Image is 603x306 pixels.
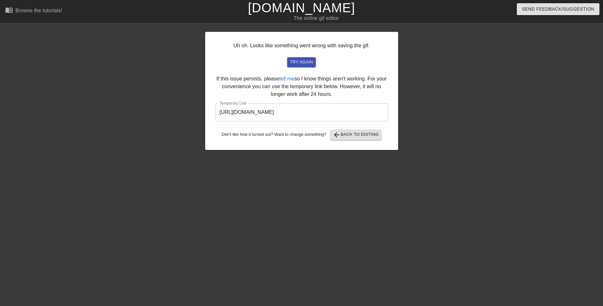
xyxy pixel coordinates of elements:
[248,1,355,15] a: [DOMAIN_NAME]
[279,76,294,81] a: tell me
[5,6,13,14] span: menu_book
[517,3,599,15] button: Send Feedback/Suggestion
[204,14,428,22] div: The online gif editor
[15,8,62,13] div: Browse the tutorials!
[5,6,62,16] a: Browse the tutorials!
[205,32,398,150] div: Uh oh. Looks like something went wrong with saving the gif. If this issue persists, please so I k...
[290,59,313,66] span: try again
[215,130,388,140] div: Don't like how it turned out? Want to change something?
[522,5,594,13] span: Send Feedback/Suggestion
[330,130,381,140] button: Back to Editing
[333,131,341,139] span: arrow_back
[215,103,388,121] input: bare
[333,131,379,139] span: Back to Editing
[287,57,315,67] button: try again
